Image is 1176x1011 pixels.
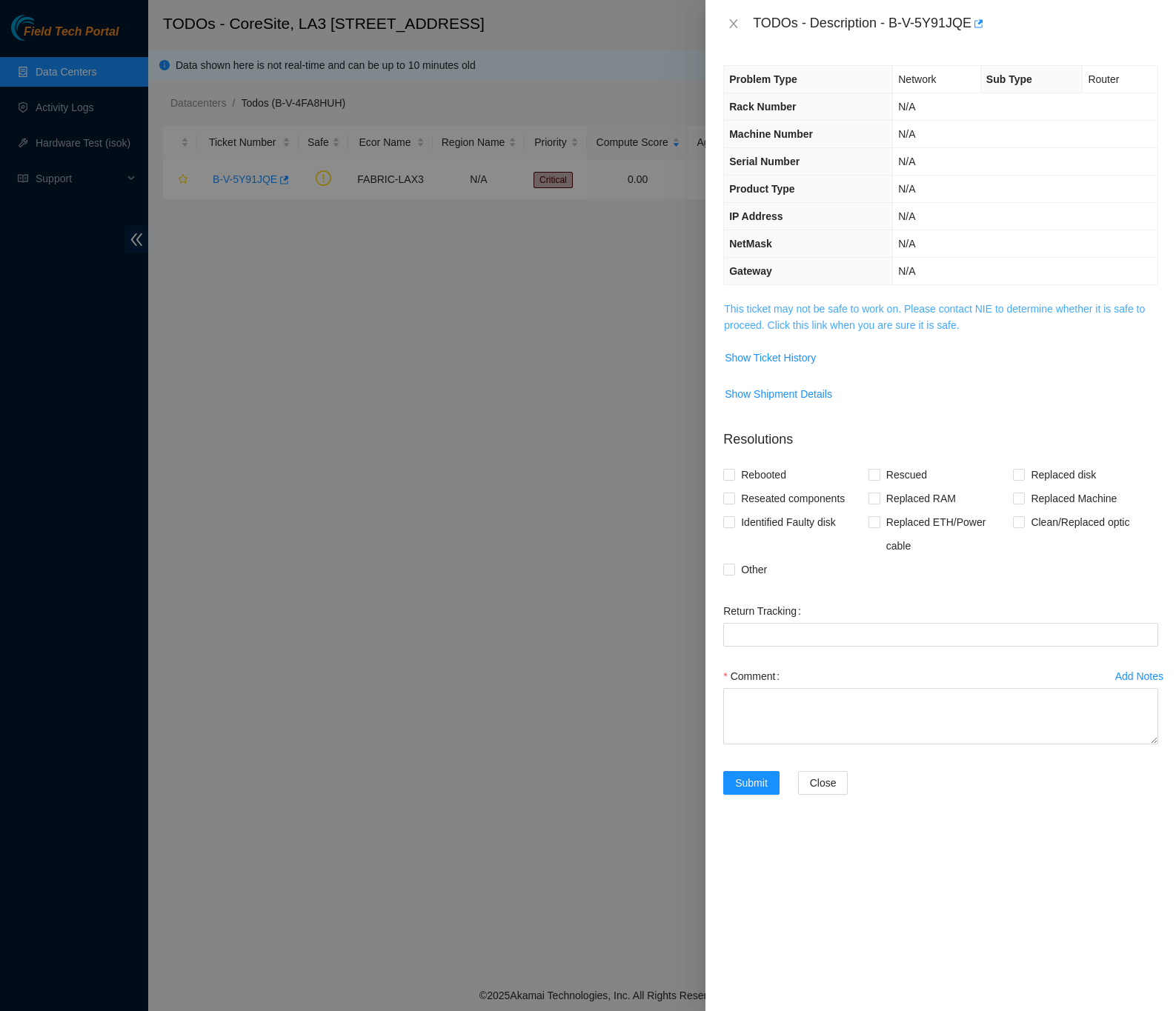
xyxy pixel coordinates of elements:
[898,183,915,195] span: N/A
[898,210,915,222] span: N/A
[729,101,796,113] span: Rack Number
[898,101,915,113] span: N/A
[723,771,780,795] button: Submit
[898,128,915,140] span: N/A
[1025,487,1123,510] span: Replaced Machine
[1115,671,1163,681] div: Add Notes
[735,558,773,581] span: Other
[729,265,772,277] span: Gateway
[898,73,936,85] span: Network
[735,510,842,534] span: Identified Faulty disk
[735,487,851,510] span: Reseated components
[723,688,1158,744] textarea: Comment
[735,775,768,791] span: Submit
[723,623,1158,647] input: Return Tracking
[1114,664,1164,688] button: Add Notes
[880,487,962,510] span: Replaced RAM
[724,346,817,370] button: Show Ticket History
[724,303,1145,331] a: This ticket may not be safe to work on. Please contact NIE to determine whether it is safe to pro...
[986,73,1032,85] span: Sub Type
[725,350,816,366] span: Show Ticket History
[880,463,933,487] span: Rescued
[1025,463,1102,487] span: Replaced disk
[729,156,800,167] span: Serial Number
[810,775,837,791] span: Close
[729,210,783,222] span: IP Address
[898,238,915,250] span: N/A
[1088,73,1119,85] span: Router
[729,183,794,195] span: Product Type
[724,382,833,406] button: Show Shipment Details
[725,386,832,402] span: Show Shipment Details
[723,418,1158,450] p: Resolutions
[723,664,785,688] label: Comment
[898,265,915,277] span: N/A
[728,18,740,30] span: close
[729,128,813,140] span: Machine Number
[1025,510,1135,534] span: Clean/Replaced optic
[798,771,848,795] button: Close
[880,510,1014,558] span: Replaced ETH/Power cable
[735,463,792,487] span: Rebooted
[723,17,744,31] button: Close
[723,599,807,623] label: Return Tracking
[729,238,772,250] span: NetMask
[753,12,1158,36] div: TODOs - Description - B-V-5Y91JQE
[898,156,915,167] span: N/A
[729,73,797,85] span: Problem Type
